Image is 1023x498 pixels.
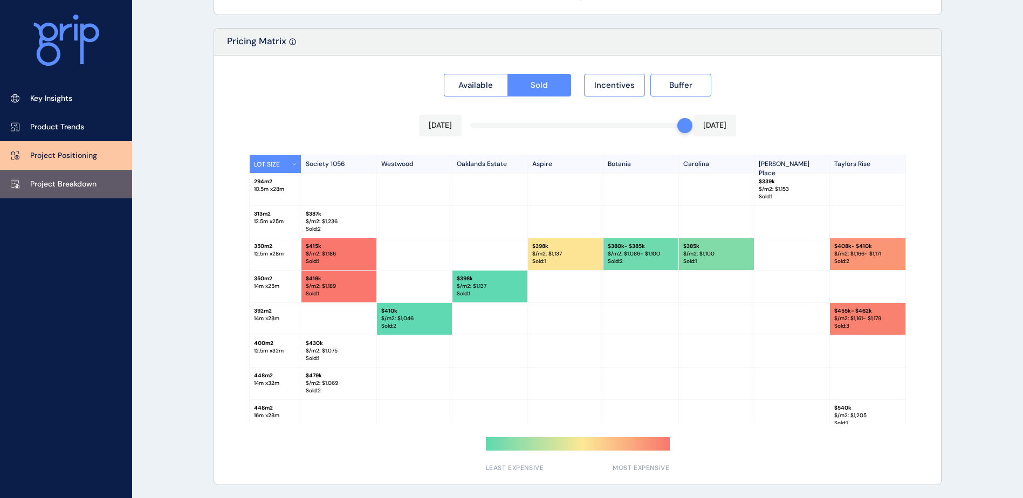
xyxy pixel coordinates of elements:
[306,379,372,387] p: $/m2: $ 1,069
[306,282,372,290] p: $/m2: $ 1,189
[603,155,679,173] p: Botania
[254,372,297,379] p: 448 m2
[650,74,711,96] button: Buffer
[254,275,297,282] p: 350 m2
[444,74,507,96] button: Available
[306,347,372,355] p: $/m2: $ 1,075
[531,80,548,91] span: Sold
[250,155,301,173] button: LOT SIZE
[608,250,674,258] p: $/m2: $ 1,086 - $1,100
[834,250,901,258] p: $/m2: $ 1,166 - $1,171
[532,243,599,250] p: $ 398k
[254,243,297,250] p: 350 m2
[584,74,645,96] button: Incentives
[532,258,599,265] p: Sold : 1
[457,282,523,290] p: $/m2: $ 1,137
[608,243,674,250] p: $ 380k - $385k
[759,185,825,193] p: $/m2: $ 1,153
[669,80,692,91] span: Buffer
[834,404,901,412] p: $ 540k
[254,307,297,315] p: 392 m2
[306,210,372,218] p: $ 387k
[254,185,297,193] p: 10.5 m x 28 m
[254,250,297,258] p: 12.5 m x 28 m
[306,250,372,258] p: $/m2: $ 1,186
[381,322,448,330] p: Sold : 2
[532,250,599,258] p: $/m2: $ 1,137
[30,150,97,161] p: Project Positioning
[254,379,297,387] p: 14 m x 32 m
[377,155,452,173] p: Westwood
[306,387,372,395] p: Sold : 2
[30,179,97,190] p: Project Breakdown
[703,120,726,131] p: [DATE]
[254,218,297,225] p: 12.5 m x 25 m
[834,419,901,427] p: Sold : 1
[254,210,297,218] p: 313 m2
[834,412,901,419] p: $/m2: $ 1,205
[301,155,377,173] p: Society 1056
[254,340,297,347] p: 400 m2
[306,218,372,225] p: $/m2: $ 1,236
[254,282,297,290] p: 14 m x 25 m
[381,307,448,315] p: $ 410k
[30,122,84,133] p: Product Trends
[452,155,528,173] p: Oaklands Estate
[254,347,297,355] p: 12.5 m x 32 m
[30,93,72,104] p: Key Insights
[254,412,297,419] p: 16 m x 28 m
[227,35,286,55] p: Pricing Matrix
[830,155,905,173] p: Taylors Rise
[683,250,750,258] p: $/m2: $ 1,100
[507,74,572,96] button: Sold
[834,315,901,322] p: $/m2: $ 1,161 - $1,179
[834,307,901,315] p: $ 455k - $462k
[608,258,674,265] p: Sold : 2
[306,372,372,379] p: $ 479k
[306,258,372,265] p: Sold : 1
[306,355,372,362] p: Sold : 1
[306,243,372,250] p: $ 415k
[458,80,493,91] span: Available
[754,155,830,173] p: [PERSON_NAME] Place
[306,275,372,282] p: $ 416k
[254,178,297,185] p: 294 m2
[683,243,750,250] p: $ 385k
[834,243,901,250] p: $ 408k - $410k
[679,155,754,173] p: Carolina
[759,193,825,200] p: Sold : 1
[306,340,372,347] p: $ 430k
[381,315,448,322] p: $/m2: $ 1,046
[613,464,669,473] span: MOST EXPENSIVE
[759,178,825,185] p: $ 339k
[683,258,750,265] p: Sold : 1
[457,275,523,282] p: $ 398k
[834,322,901,330] p: Sold : 3
[254,404,297,412] p: 448 m2
[254,315,297,322] p: 14 m x 28 m
[457,290,523,298] p: Sold : 1
[594,80,635,91] span: Incentives
[306,225,372,233] p: Sold : 2
[429,120,452,131] p: [DATE]
[834,258,901,265] p: Sold : 2
[306,290,372,298] p: Sold : 1
[528,155,603,173] p: Aspire
[486,464,544,473] span: LEAST EXPENSIVE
